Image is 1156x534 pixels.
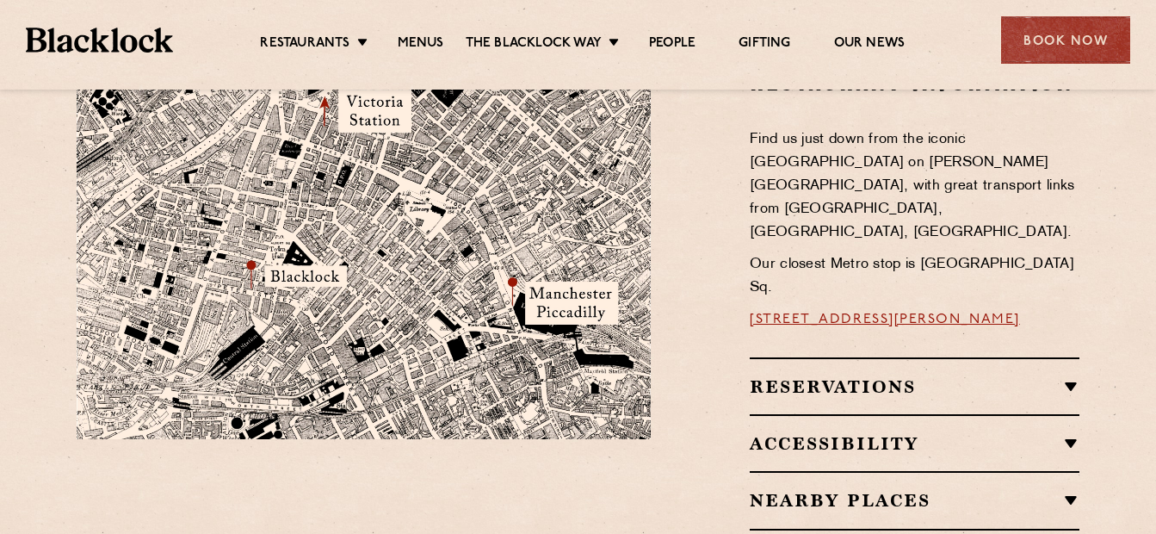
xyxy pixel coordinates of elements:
a: People [649,35,695,54]
span: Find us just down from the iconic [GEOGRAPHIC_DATA] on [PERSON_NAME][GEOGRAPHIC_DATA], with great... [750,133,1075,239]
a: Menus [398,35,444,54]
a: [STREET_ADDRESS][PERSON_NAME] [750,313,1020,326]
a: Our News [834,35,906,54]
a: The Blacklock Way [466,35,602,54]
span: Our closest Metro stop is [GEOGRAPHIC_DATA] Sq. [750,258,1074,295]
h2: Reservations [750,376,1079,397]
a: Restaurants [260,35,349,54]
img: BL_Textured_Logo-footer-cropped.svg [26,28,173,53]
a: Gifting [739,35,790,54]
h2: Nearby Places [750,490,1079,511]
h2: Accessibility [750,433,1079,454]
div: Book Now [1001,16,1130,64]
